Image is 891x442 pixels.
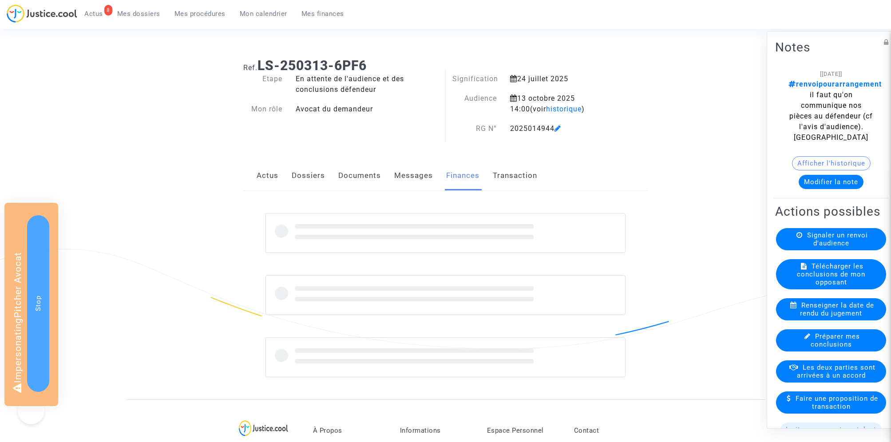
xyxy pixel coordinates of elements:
[233,7,294,20] a: Mon calendrier
[493,161,537,190] a: Transaction
[4,203,58,406] div: Impersonating
[117,10,160,18] span: Mes dossiers
[487,426,561,434] p: Espace Personnel
[174,10,226,18] span: Mes procédures
[301,10,344,18] span: Mes finances
[574,426,648,434] p: Contact
[799,175,863,189] button: Modifier la note
[239,420,288,436] img: logo-lg.svg
[446,161,479,190] a: Finances
[27,215,49,392] button: Stop
[34,296,42,311] span: Stop
[338,161,381,190] a: Documents
[237,104,289,114] div: Mon rôle
[503,93,619,114] div: 13 octobre 2025 14:00
[788,80,882,88] span: renvoipourarrangement
[446,74,504,84] div: Signification
[289,104,446,114] div: Avocat du demandeur
[796,395,878,410] span: Faire une proposition de transaction
[800,301,874,317] span: Renseigner la date de rendu du jugement
[104,5,112,16] div: 8
[18,398,44,424] iframe: Help Scout Beacon - Open
[775,204,887,219] h2: Actions possibles
[792,156,871,170] button: Afficher l'historique
[257,161,278,190] a: Actus
[530,105,585,113] span: (voir )
[811,332,860,348] span: Préparer mes conclusions
[257,58,367,73] b: LS-250313-6PF6
[243,63,257,72] span: Ref.
[820,71,842,77] span: [[DATE]]
[240,10,287,18] span: Mon calendrier
[446,123,504,134] div: RG N°
[237,74,289,95] div: Etape
[775,39,887,55] h2: Notes
[797,262,865,286] span: Télécharger les conclusions de mon opposant
[294,7,351,20] a: Mes finances
[807,231,868,247] span: Signaler un renvoi d'audience
[292,161,325,190] a: Dossiers
[84,10,103,18] span: Actus
[394,161,433,190] a: Messages
[503,74,619,84] div: 24 juillet 2025
[786,426,876,434] span: Inviter un avocat postulant
[289,74,446,95] div: En attente de l'audience et des conclusions défendeur
[313,426,387,434] p: À Propos
[77,7,110,20] a: 8Actus
[503,123,619,134] div: 2025014944
[788,80,882,142] span: il faut qu'on communique nos pièces au défendeur (cf l'avis d'audience). [GEOGRAPHIC_DATA]
[546,105,582,113] span: historique
[7,4,77,23] img: jc-logo.svg
[797,363,875,379] span: Les deux parties sont arrivées à un accord
[167,7,233,20] a: Mes procédures
[400,426,474,434] p: Informations
[446,93,504,114] div: Audience
[110,7,167,20] a: Mes dossiers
